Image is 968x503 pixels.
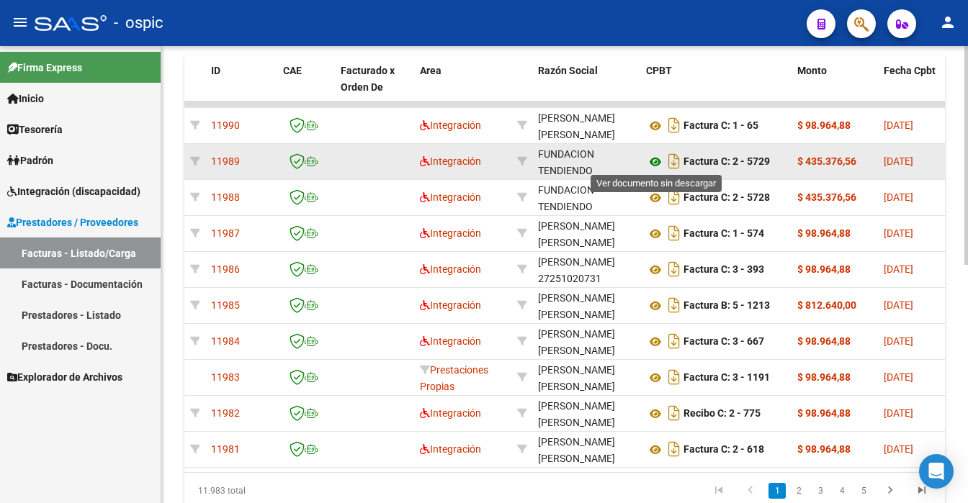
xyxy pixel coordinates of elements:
strong: Factura C: 3 - 1191 [684,372,770,384]
div: 27284870005 [538,434,635,464]
datatable-header-cell: ID [205,55,277,119]
span: 11981 [211,443,240,455]
span: Razón Social [538,65,598,76]
a: go to first page [705,483,732,499]
span: Inicio [7,91,44,107]
strong: Factura C: 3 - 393 [684,264,764,276]
span: Firma Express [7,60,82,76]
mat-icon: person [939,14,956,31]
strong: Factura C: 2 - 5728 [684,192,770,204]
datatable-header-cell: Razón Social [532,55,640,119]
datatable-header-cell: Fecha Cpbt [878,55,943,119]
i: Descargar documento [665,294,684,317]
span: Integración (discapacidad) [7,183,140,199]
span: Tesorería [7,122,63,137]
strong: Factura B: 5 - 1213 [684,300,770,312]
span: Integración [420,335,481,347]
a: go to previous page [737,483,764,499]
span: Integración [420,443,481,455]
span: Monto [797,65,827,76]
div: [PERSON_NAME] [PERSON_NAME] [538,434,635,467]
i: Descargar documento [665,438,684,461]
div: FUNDACION TENDIENDO PUENTES [538,146,635,195]
span: [DATE] [884,335,913,347]
span: [DATE] [884,191,913,203]
span: 11990 [211,119,240,131]
a: 4 [833,483,851,499]
div: Open Intercom Messenger [919,454,954,489]
strong: Factura C: 1 - 574 [684,228,764,240]
datatable-header-cell: Area [414,55,511,119]
span: 11982 [211,407,240,419]
span: [DATE] [884,263,913,275]
strong: Factura C: 2 - 618 [684,444,764,456]
div: [PERSON_NAME] [PERSON_NAME] [538,362,635,395]
a: 5 [855,483,872,499]
span: CPBT [646,65,672,76]
span: 11984 [211,335,240,347]
datatable-header-cell: CPBT [640,55,792,119]
div: [PERSON_NAME] [PERSON_NAME] [538,218,635,251]
div: 20278632947 [538,290,635,320]
i: Descargar documento [665,222,684,245]
div: [PERSON_NAME] [538,254,615,271]
div: FUNDACION TENDIENDO PUENTES [538,182,635,231]
span: Integración [420,407,481,419]
span: [DATE] [884,371,913,383]
datatable-header-cell: Monto [792,55,878,119]
div: 27419478127 [538,110,635,140]
span: [DATE] [884,155,913,167]
span: [DATE] [884,119,913,131]
strong: $ 812.640,00 [797,299,856,311]
strong: Factura C: 2 - 5729 [684,156,770,168]
li: page 4 [831,479,853,503]
strong: Recibo C: 2 - 775 [684,408,761,420]
datatable-header-cell: CAE [277,55,335,119]
strong: $ 435.376,56 [797,191,856,203]
strong: $ 435.376,56 [797,155,856,167]
span: [DATE] [884,299,913,311]
li: page 3 [810,479,831,503]
strong: $ 98.964,88 [797,407,851,419]
div: 23227544074 [538,398,635,428]
li: page 1 [766,479,788,503]
div: [PERSON_NAME] [PERSON_NAME] [538,110,635,143]
div: 30715605976 [538,182,635,212]
span: [DATE] [884,227,913,239]
i: Descargar documento [665,402,684,425]
span: Prestadores / Proveedores [7,214,138,230]
i: Descargar documento [665,258,684,281]
li: page 2 [788,479,810,503]
span: 11983 [211,371,240,383]
span: [DATE] [884,407,913,419]
strong: $ 98.964,88 [797,119,851,131]
span: [DATE] [884,443,913,455]
span: 11987 [211,227,240,239]
span: Integración [420,155,481,167]
div: 23328032074 [538,362,635,392]
strong: $ 98.964,88 [797,335,851,347]
span: Integración [420,191,481,203]
span: Explorador de Archivos [7,369,122,385]
a: go to last page [908,483,936,499]
div: 30715605976 [538,146,635,176]
strong: Factura C: 1 - 65 [684,120,758,132]
i: Descargar documento [665,186,684,209]
a: go to next page [877,483,904,499]
div: [PERSON_NAME] [PERSON_NAME] [538,290,635,323]
span: CAE [283,65,302,76]
span: Integración [420,263,481,275]
span: - ospic [114,7,163,39]
a: 1 [768,483,786,499]
span: Area [420,65,442,76]
strong: Factura C: 3 - 667 [684,336,764,348]
a: 2 [790,483,807,499]
i: Descargar documento [665,330,684,353]
span: 11989 [211,155,240,167]
div: [PERSON_NAME] [PERSON_NAME] [538,398,635,431]
strong: $ 98.964,88 [797,371,851,383]
span: 11988 [211,191,240,203]
strong: $ 98.964,88 [797,443,851,455]
span: ID [211,65,220,76]
div: 27251020731 [538,254,635,284]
